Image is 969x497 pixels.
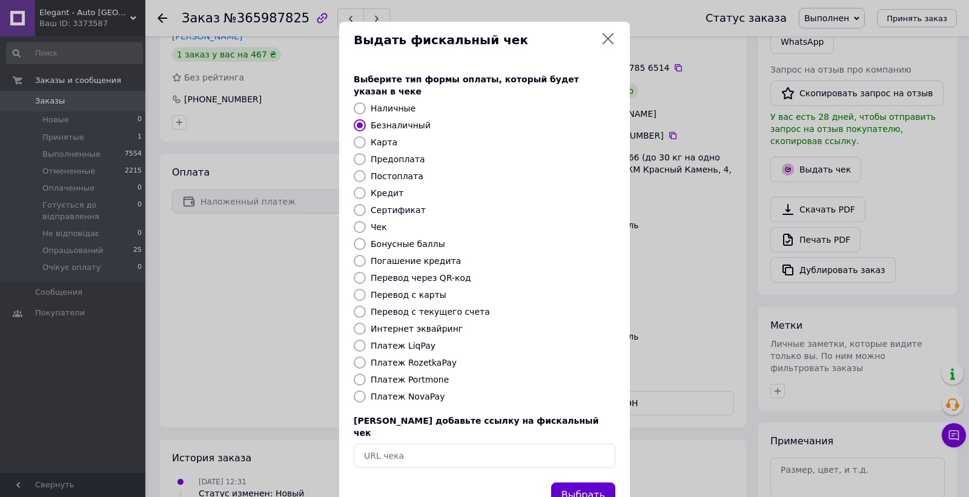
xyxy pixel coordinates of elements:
span: [PERSON_NAME] добавьте ссылку на фискальный чек [354,416,599,438]
label: Сертификат [371,205,426,215]
label: Интернет эквайринг [371,324,463,334]
label: Платеж LiqPay [371,341,435,351]
label: Постоплата [371,171,423,181]
label: Перевод с карты [371,290,446,300]
label: Перевод через QR-код [371,273,471,283]
label: Платеж Portmone [371,375,449,384]
label: Платеж RozetkaPay [371,358,457,367]
label: Чек [371,222,387,232]
label: Карта [371,137,397,147]
label: Перевод с текущего счета [371,307,490,317]
span: Выдать фискальный чек [354,31,596,49]
label: Платеж NovaPay [371,392,445,401]
label: Бонусные баллы [371,239,445,249]
label: Предоплата [371,154,425,164]
input: URL чека [354,444,615,468]
label: Кредит [371,188,403,198]
label: Безналичный [371,120,431,130]
label: Наличные [371,104,415,113]
span: Выберите тип формы оплаты, который будет указан в чеке [354,74,579,96]
label: Погашение кредита [371,256,461,266]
